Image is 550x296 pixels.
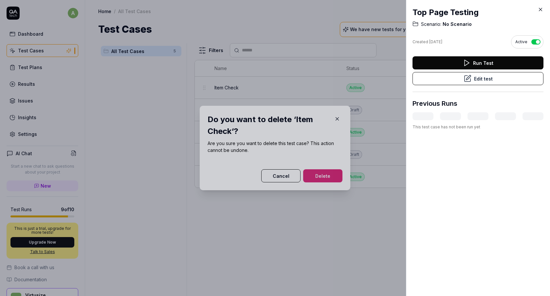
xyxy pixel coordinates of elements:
span: Scenario: [421,21,441,28]
h2: Top Page Testing [412,7,543,18]
button: Run Test [412,56,543,69]
button: Edit test [412,72,543,85]
time: [DATE] [429,39,442,44]
h3: Previous Runs [412,99,457,108]
div: This test case has not been run yet [412,124,543,130]
span: Active [515,39,527,45]
span: No Scenario [441,21,472,28]
div: Created [412,39,442,45]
